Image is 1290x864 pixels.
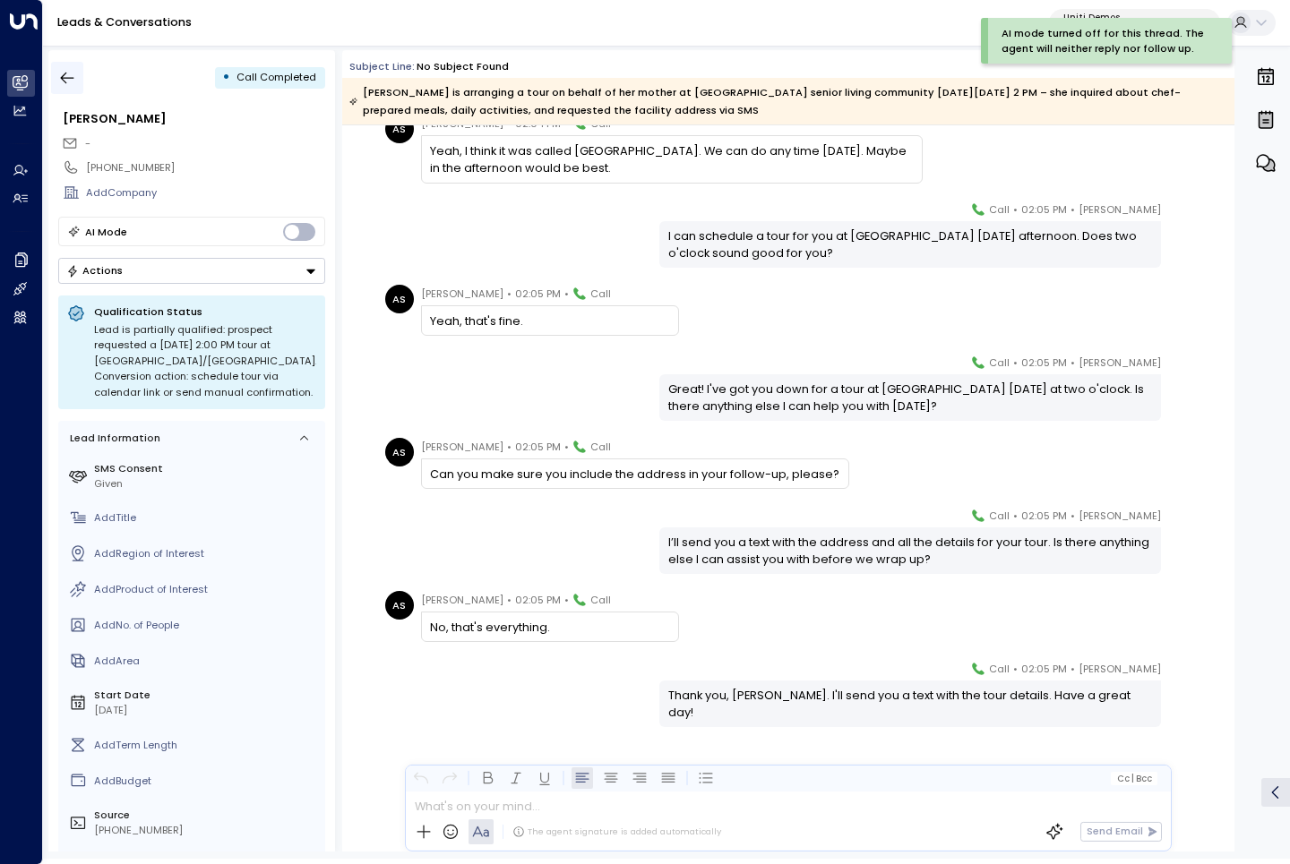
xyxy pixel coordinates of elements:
span: Call Completed [236,70,316,84]
div: No subject found [417,59,509,74]
span: • [1013,507,1018,525]
div: [PHONE_NUMBER] [86,160,324,175]
div: AS [385,285,414,313]
span: Call [989,201,1010,218]
span: • [564,285,569,303]
span: • [564,438,569,456]
div: • [222,64,230,90]
span: [PERSON_NAME] [421,591,503,609]
div: Actions [66,264,123,277]
span: • [1013,201,1018,218]
button: Undo [410,767,432,789]
span: Call [590,591,611,609]
div: Button group with a nested menu [58,258,325,284]
div: [PHONE_NUMBER] [94,823,319,838]
span: 02:05 PM [515,591,561,609]
div: [DATE] [94,703,319,718]
div: AS [385,591,414,620]
span: Subject Line: [349,59,415,73]
span: 02:05 PM [1021,201,1067,218]
div: AddTerm Length [94,738,319,753]
span: 02:05 PM [1021,354,1067,372]
div: I’ll send you a text with the address and all the details for your tour. Is there anything else I... [668,534,1153,568]
div: Lead is partially qualified: prospect requested a [DATE] 2:00 PM tour at [GEOGRAPHIC_DATA]/[GEOGR... [94,322,316,401]
img: 205_headshot.jpg [1168,201,1197,229]
span: • [507,285,512,303]
div: AI Mode [85,223,127,241]
label: Source [94,808,319,823]
span: Call [590,285,611,303]
p: Qualification Status [94,304,316,319]
div: AS [385,438,414,466]
span: • [507,438,512,456]
div: [PERSON_NAME] [63,110,324,127]
div: AddProduct of Interest [94,582,319,597]
span: Call [989,354,1010,372]
div: Great! I've got you down for a tour at [GEOGRAPHIC_DATA] [DATE] at two o'clock. Is there anything... [668,381,1153,415]
p: Uniti Demos [1063,13,1188,23]
div: Given [94,476,319,492]
div: Can you make sure you include the address in your follow-up, please? [430,466,839,483]
div: AI mode turned off for this thread. The agent will neither reply nor follow up. [1002,26,1205,56]
span: [PERSON_NAME] [1079,660,1161,678]
button: Uniti Demos4c025b01-9fa0-46ff-ab3a-a620b886896e [1049,9,1220,38]
img: 205_headshot.jpg [1168,660,1197,689]
div: No, that's everything. [430,619,669,636]
div: AddCompany [86,185,324,201]
span: Call [590,438,611,456]
img: 205_headshot.jpg [1168,507,1197,535]
span: [PERSON_NAME] [421,438,503,456]
span: • [564,591,569,609]
span: | [1131,774,1134,783]
span: • [507,591,512,609]
div: Yeah, that's fine. [430,312,669,329]
div: AddTitle [94,510,319,526]
span: Call [989,507,1010,525]
span: [PERSON_NAME] [1079,507,1161,525]
div: Thank you, [PERSON_NAME]. I'll send you a text with the tour details. Have a great day! [668,687,1153,721]
div: AS [385,115,414,143]
span: [PERSON_NAME] [1079,201,1161,218]
span: • [1071,660,1075,678]
div: AddBudget [94,774,319,789]
div: AddArea [94,654,319,669]
span: 02:05 PM [515,285,561,303]
div: [PERSON_NAME] is arranging a tour on behalf of her mother at [GEOGRAPHIC_DATA] senior living comm... [349,83,1225,119]
span: 02:05 PM [1021,507,1067,525]
span: • [1071,354,1075,372]
span: • [1071,507,1075,525]
span: [PERSON_NAME] [1079,354,1161,372]
div: Lead Information [64,431,160,446]
span: [PERSON_NAME] [421,285,503,303]
div: The agent signature is added automatically [512,826,721,838]
div: AddNo. of People [94,618,319,633]
span: • [1013,354,1018,372]
label: Start Date [94,688,319,703]
button: Redo [439,767,460,789]
img: 205_headshot.jpg [1168,354,1197,382]
button: Cc|Bcc [1111,772,1157,785]
span: • [1071,201,1075,218]
span: Call [989,660,1010,678]
span: 02:05 PM [515,438,561,456]
button: Actions [58,258,325,284]
span: 02:05 PM [1021,660,1067,678]
div: Yeah, I think it was called [GEOGRAPHIC_DATA]. We can do any time [DATE]. Maybe in the afternoon ... [430,142,913,176]
span: - [85,136,90,150]
span: Cc Bcc [1117,774,1152,783]
div: I can schedule a tour for you at [GEOGRAPHIC_DATA] [DATE] afternoon. Does two o'clock sound good ... [668,227,1153,261]
label: SMS Consent [94,461,319,476]
div: AddRegion of Interest [94,546,319,561]
a: Leads & Conversations [57,14,192,30]
span: • [1013,660,1018,678]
